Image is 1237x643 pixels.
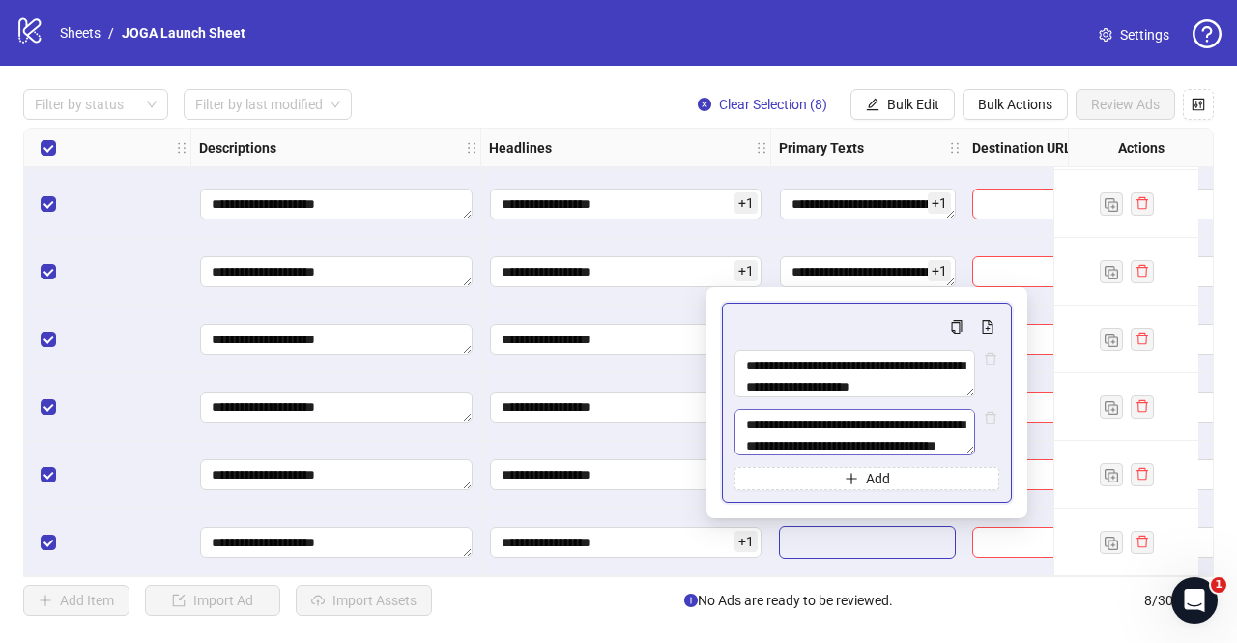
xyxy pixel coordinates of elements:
span: delete [984,411,997,424]
iframe: Intercom live chat [1171,577,1218,624]
div: Resize Headlines column [765,129,770,166]
span: holder [175,141,188,155]
span: Clear Selection (8) [719,97,827,112]
div: Edit values [199,458,473,491]
span: Bulk Edit [887,97,939,112]
button: Clear Selection (8) [682,89,843,120]
li: / [108,22,114,44]
span: question-circle [1193,19,1222,48]
div: Select all rows [24,129,72,167]
button: Duplicate [1100,395,1123,419]
div: Select row 3 [24,170,72,238]
span: setting [1099,28,1112,42]
strong: Destination URL [972,137,1072,159]
button: Bulk Actions [963,89,1068,120]
span: plus [845,472,858,485]
a: Settings [1083,19,1185,50]
span: copy [950,320,964,334]
strong: Headlines [489,137,552,159]
button: Duplicate [1100,192,1123,216]
span: close-circle [698,98,711,111]
span: + 1 [734,531,758,552]
div: Edit values [199,526,473,559]
span: 8 / 300 items [1144,590,1214,611]
div: Edit values [199,255,473,288]
span: holder [948,141,962,155]
span: + 1 [928,260,951,281]
div: Multi-text input container - paste or copy values [722,303,1012,503]
div: Resize Descriptions column [475,129,480,166]
span: + 1 [928,192,951,214]
span: info-circle [684,594,698,607]
div: Select row 7 [24,441,72,509]
div: Select row 6 [24,373,72,441]
button: Duplicate [1100,463,1123,486]
div: Select row 8 [24,509,72,576]
div: Edit values [199,188,473,220]
div: Edit values [489,188,762,220]
div: Edit values [489,526,762,559]
div: Edit values [489,391,762,424]
div: Edit values [199,391,473,424]
span: + 1 [734,192,758,214]
span: No Ads are ready to be reviewed. [684,590,893,611]
button: Bulk Edit [850,89,955,120]
span: holder [962,141,975,155]
div: Select row 5 [24,306,72,373]
div: Edit values [489,458,762,491]
button: Configure table settings [1183,89,1214,120]
strong: Actions [1118,137,1165,159]
a: JOGA Launch Sheet [118,22,249,44]
span: Add [866,471,890,486]
span: Bulk Actions [978,97,1052,112]
button: Import Ad [145,585,280,616]
div: Select row 4 [24,238,72,306]
span: delete [984,352,997,365]
span: control [1192,98,1205,111]
span: 1 [1211,577,1226,593]
div: Edit values [779,255,956,288]
span: holder [188,141,202,155]
button: Add Item [23,585,129,616]
strong: Primary Texts [779,137,864,159]
div: Edit values [199,323,473,356]
button: Duplicate [1100,328,1123,351]
span: edit [866,98,879,111]
button: Import Assets [296,585,432,616]
div: Edit values [779,526,956,559]
span: holder [755,141,768,155]
div: Edit values [779,188,956,220]
span: + 1 [734,260,758,281]
button: Duplicate [1100,531,1123,554]
span: file-add [981,320,994,334]
a: Sheets [56,22,104,44]
div: Edit values [489,323,762,356]
button: Duplicate [1100,260,1123,283]
span: holder [478,141,492,155]
div: Edit values [489,255,762,288]
div: Resize Assets column [186,129,190,166]
button: Review Ads [1076,89,1175,120]
div: Resize Primary Texts column [959,129,964,166]
button: Add [734,467,999,490]
span: holder [465,141,478,155]
span: holder [768,141,782,155]
span: Settings [1120,24,1169,45]
strong: Descriptions [199,137,276,159]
